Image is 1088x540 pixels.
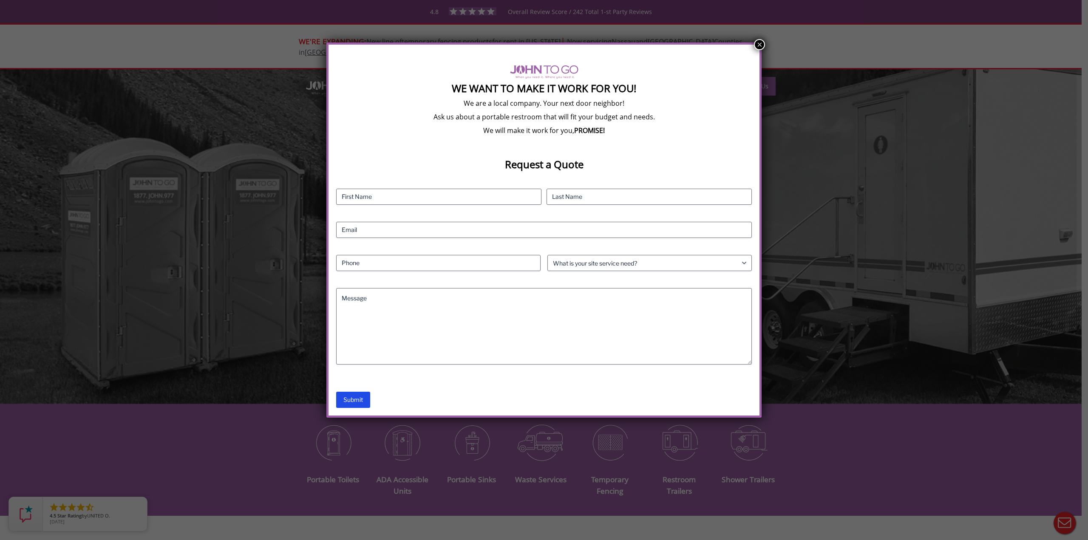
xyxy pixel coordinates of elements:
[510,65,578,79] img: logo of viptogo
[574,126,605,135] b: PROMISE!
[547,189,752,205] input: Last Name
[336,222,752,238] input: Email
[336,392,370,408] input: Submit
[452,81,636,95] strong: We Want To Make It Work For You!
[505,157,584,171] strong: Request a Quote
[336,189,541,205] input: First Name
[336,126,752,135] p: We will make it work for you,
[754,39,765,50] button: Close
[336,112,752,122] p: Ask us about a portable restroom that will fit your budget and needs.
[336,255,541,271] input: Phone
[336,99,752,108] p: We are a local company. Your next door neighbor!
